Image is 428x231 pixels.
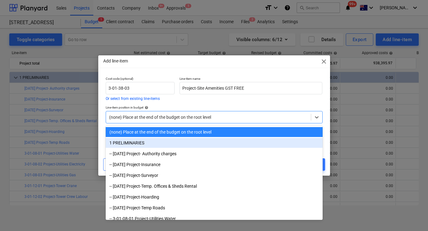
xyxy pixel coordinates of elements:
p: Add line-item [103,58,128,64]
div: -- [DATE] Project-Insurance [106,160,323,169]
p: Line-item name [180,77,323,82]
button: Or select from existing line-items [106,97,160,101]
div: -- [DATE] Project-Surveyor [106,170,323,180]
div: -- 3-01-05 Project-Temp. Offices & Sheds Rental [106,181,323,191]
iframe: Chat Widget [397,201,428,231]
div: -- 3-01-06 Project-Hoarding [106,192,323,202]
div: 1 PRELIMINARIES [106,138,323,148]
span: help [143,106,148,109]
div: -- [DATE] Project-Temp. Offices & Sheds Rental [106,181,323,191]
p: Cost code (optional) [106,77,175,82]
button: Cancel [103,158,133,171]
div: -- 3-01-04 Project-Surveyor [106,170,323,180]
div: -- [DATE] Project-Hoarding [106,192,323,202]
div: Line-item position in budget [106,105,323,109]
span: close [320,58,328,65]
div: (none) Place at the end of the budget on the root level [106,127,323,137]
div: -- 3-01-07 Project-Temp Roads [106,203,323,213]
div: -- 3-01-01 Project- Authority charges [106,149,323,159]
div: -- 3-01-02 Project-Insurance [106,160,323,169]
div: -- [DATE] Project-Temp Roads [106,203,323,213]
div: -- [DATE] Project- Authority charges [106,149,323,159]
div: -- 3-01-08-01 Project-Utilities Water [106,214,323,224]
